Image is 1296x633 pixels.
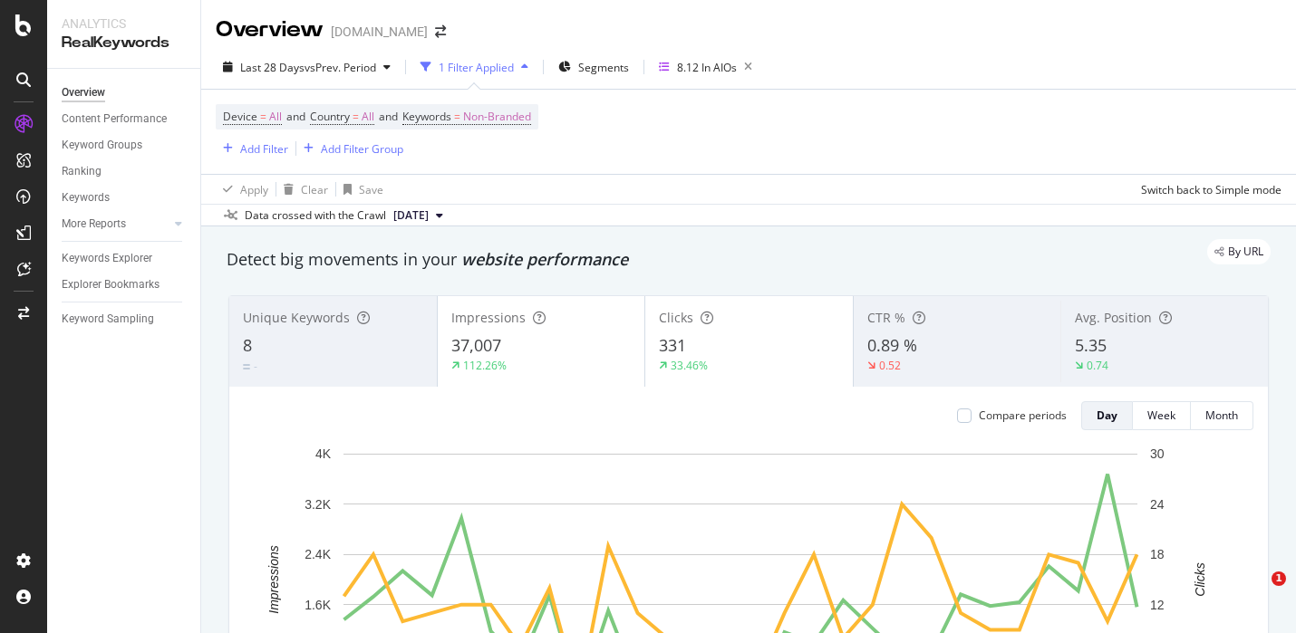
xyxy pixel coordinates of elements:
button: Clear [276,175,328,204]
a: Keyword Groups [62,136,188,155]
span: 2025 Aug. 3rd [393,207,429,224]
span: All [269,104,282,129]
div: Day [1097,408,1117,423]
span: By URL [1228,246,1263,257]
text: 18 [1150,547,1165,561]
div: Add Filter Group [321,141,403,157]
a: More Reports [62,215,169,234]
div: Explorer Bookmarks [62,275,160,294]
button: Add Filter Group [296,138,403,159]
div: Overview [216,14,324,45]
button: Save [336,175,383,204]
div: Analytics [62,14,186,33]
text: Clicks [1193,562,1207,596]
text: 24 [1150,497,1165,512]
span: Keywords [402,109,451,124]
span: vs Prev. Period [305,60,376,75]
div: 8.12 In AIOs [677,60,737,75]
text: 2.4K [305,547,331,561]
span: = [353,109,359,124]
div: 112.26% [463,358,507,373]
span: = [260,109,266,124]
a: Ranking [62,162,188,181]
span: 8 [243,334,252,356]
span: Last 28 Days [240,60,305,75]
a: Explorer Bookmarks [62,275,188,294]
span: = [454,109,460,124]
span: 37,007 [451,334,501,356]
button: Day [1081,401,1133,430]
a: Keywords [62,188,188,207]
span: CTR % [867,309,905,326]
span: Avg. Position [1075,309,1152,326]
div: Keywords [62,188,110,207]
div: Add Filter [240,141,288,157]
span: 5.35 [1075,334,1107,356]
div: Data crossed with the Crawl [245,207,386,224]
span: Impressions [451,309,526,326]
a: Content Performance [62,110,188,129]
div: arrow-right-arrow-left [435,25,446,38]
span: Unique Keywords [243,309,350,326]
span: 331 [659,334,686,356]
button: Month [1191,401,1253,430]
div: legacy label [1207,239,1271,264]
img: Equal [243,364,250,369]
button: Add Filter [216,138,288,159]
div: Content Performance [62,110,167,129]
div: Month [1205,408,1238,423]
button: Last 28 DaysvsPrev. Period [216,53,398,82]
span: and [379,109,398,124]
text: 3.2K [305,497,331,512]
span: Device [223,109,257,124]
span: 0.89 % [867,334,917,356]
div: Week [1147,408,1175,423]
a: Keywords Explorer [62,249,188,268]
div: Keywords Explorer [62,249,152,268]
div: [DOMAIN_NAME] [331,23,428,41]
div: Ranking [62,162,102,181]
button: Week [1133,401,1191,430]
a: Keyword Sampling [62,310,188,329]
text: 1.6K [305,598,331,612]
div: 1 Filter Applied [439,60,514,75]
div: 33.46% [671,358,708,373]
text: 12 [1150,598,1165,612]
span: All [362,104,374,129]
div: Apply [240,182,268,197]
div: Clear [301,182,328,197]
button: [DATE] [386,205,450,226]
div: Switch back to Simple mode [1141,182,1281,197]
text: 4K [315,446,332,461]
div: Keyword Groups [62,136,142,155]
div: Keyword Sampling [62,310,154,329]
div: Compare periods [979,408,1067,423]
span: Clicks [659,309,693,326]
div: 0.74 [1087,358,1108,373]
a: Overview [62,83,188,102]
button: 1 Filter Applied [413,53,536,82]
div: 0.52 [879,358,901,373]
button: Apply [216,175,268,204]
span: Country [310,109,350,124]
span: and [286,109,305,124]
div: - [254,359,257,374]
span: 1 [1272,571,1286,586]
button: 8.12 In AIOs [652,53,759,82]
span: Segments [578,60,629,75]
div: Overview [62,83,105,102]
div: RealKeywords [62,33,186,53]
text: 30 [1150,446,1165,461]
div: More Reports [62,215,126,234]
button: Switch back to Simple mode [1134,175,1281,204]
button: Segments [551,53,636,82]
span: Non-Branded [463,104,531,129]
text: Impressions [266,545,281,613]
div: Save [359,182,383,197]
iframe: Intercom live chat [1234,571,1278,615]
